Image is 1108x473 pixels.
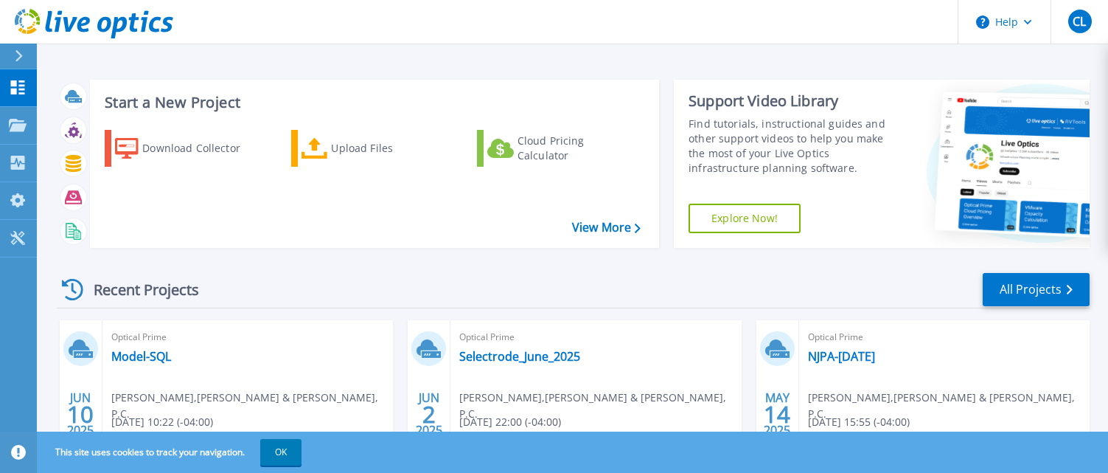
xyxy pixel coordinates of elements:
[518,134,635,163] div: Cloud Pricing Calculator
[66,387,94,441] div: JUN 2025
[808,329,1081,345] span: Optical Prime
[111,414,213,430] span: [DATE] 10:22 (-04:00)
[572,221,641,235] a: View More
[459,414,561,430] span: [DATE] 22:00 (-04:00)
[105,94,640,111] h3: Start a New Project
[67,408,94,421] span: 10
[111,349,171,364] a: Model-SQL
[459,349,580,364] a: Selectrode_June_2025
[260,439,302,466] button: OK
[477,130,641,167] a: Cloud Pricing Calculator
[459,390,741,422] span: [PERSON_NAME] , [PERSON_NAME] & [PERSON_NAME], P.C.
[57,272,219,308] div: Recent Projects
[764,408,790,421] span: 14
[808,414,910,430] span: [DATE] 15:55 (-04:00)
[983,273,1090,306] a: All Projects
[105,130,269,167] a: Download Collector
[291,130,456,167] a: Upload Files
[689,92,897,111] div: Support Video Library
[111,390,393,422] span: [PERSON_NAME] , [PERSON_NAME] & [PERSON_NAME], P.C.
[689,117,897,176] div: Find tutorials, instructional guides and other support videos to help you make the most of your L...
[41,439,302,466] span: This site uses cookies to track your navigation.
[689,204,801,233] a: Explore Now!
[1073,15,1086,27] span: CL
[808,349,875,364] a: NJPA-[DATE]
[142,134,260,163] div: Download Collector
[459,329,732,345] span: Optical Prime
[331,134,449,163] div: Upload Files
[415,387,443,441] div: JUN 2025
[422,408,436,421] span: 2
[808,390,1090,422] span: [PERSON_NAME] , [PERSON_NAME] & [PERSON_NAME], P.C.
[763,387,791,441] div: MAY 2025
[111,329,384,345] span: Optical Prime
